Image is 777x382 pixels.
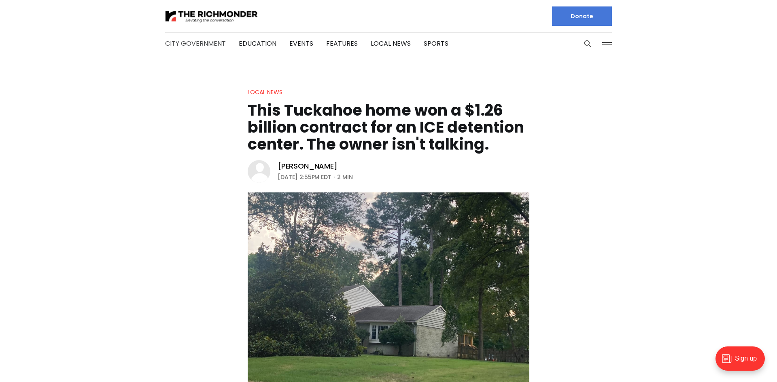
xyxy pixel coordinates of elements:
[709,342,777,382] iframe: portal-trigger
[278,161,338,171] a: [PERSON_NAME]
[278,172,331,182] time: [DATE] 2:55PM EDT
[326,39,358,48] a: Features
[165,39,226,48] a: City Government
[239,39,276,48] a: Education
[289,39,313,48] a: Events
[552,6,612,26] a: Donate
[248,88,282,96] a: Local News
[165,9,258,23] img: The Richmonder
[424,39,448,48] a: Sports
[371,39,411,48] a: Local News
[337,172,353,182] span: 2 min
[248,102,529,153] h1: This Tuckahoe home won a $1.26 billion contract for an ICE detention center. The owner isn't talk...
[582,38,594,50] button: Search this site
